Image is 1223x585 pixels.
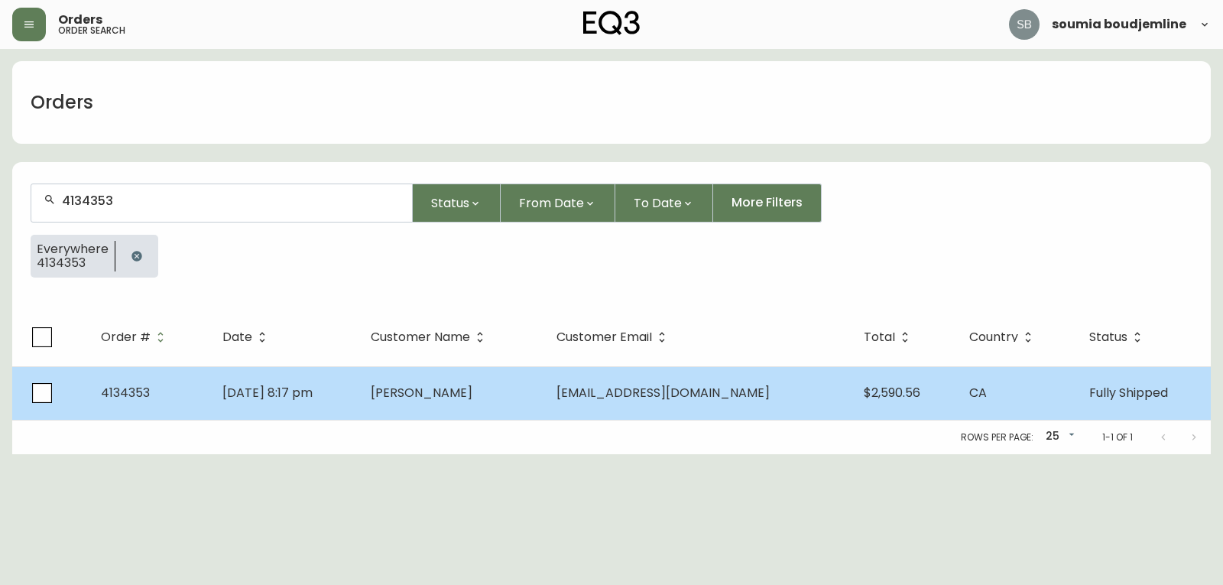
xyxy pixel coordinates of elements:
span: Date [222,333,252,342]
span: To Date [634,193,682,213]
span: Everywhere [37,242,109,256]
span: Order # [101,330,170,344]
span: 4134353 [37,256,109,270]
button: To Date [615,184,713,223]
span: Status [1089,330,1147,344]
h1: Orders [31,89,93,115]
button: Status [413,184,501,223]
span: More Filters [732,194,803,211]
span: CA [969,384,987,401]
span: Status [431,193,469,213]
span: Status [1089,333,1127,342]
span: soumia boudjemline [1052,18,1186,31]
span: Customer Name [371,330,490,344]
span: Date [222,330,272,344]
img: 83621bfd3c61cadf98040c636303d86a [1009,9,1040,40]
span: [PERSON_NAME] [371,384,472,401]
h5: order search [58,26,125,35]
span: Country [969,333,1018,342]
div: 25 [1040,424,1078,450]
span: From Date [519,193,584,213]
button: From Date [501,184,615,223]
span: Total [864,330,915,344]
span: Total [864,333,895,342]
span: Customer Email [556,330,672,344]
span: $2,590.56 [864,384,920,401]
p: Rows per page: [961,431,1033,444]
p: 1-1 of 1 [1102,431,1133,444]
input: Search [62,193,400,208]
img: logo [583,11,640,35]
span: Fully Shipped [1089,384,1168,401]
span: [DATE] 8:17 pm [222,384,313,401]
span: Order # [101,333,151,342]
span: Customer Email [556,333,652,342]
span: 4134353 [101,384,150,401]
span: [EMAIL_ADDRESS][DOMAIN_NAME] [556,384,770,401]
span: Orders [58,14,102,26]
button: More Filters [713,184,822,223]
span: Country [969,330,1038,344]
span: Customer Name [371,333,470,342]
